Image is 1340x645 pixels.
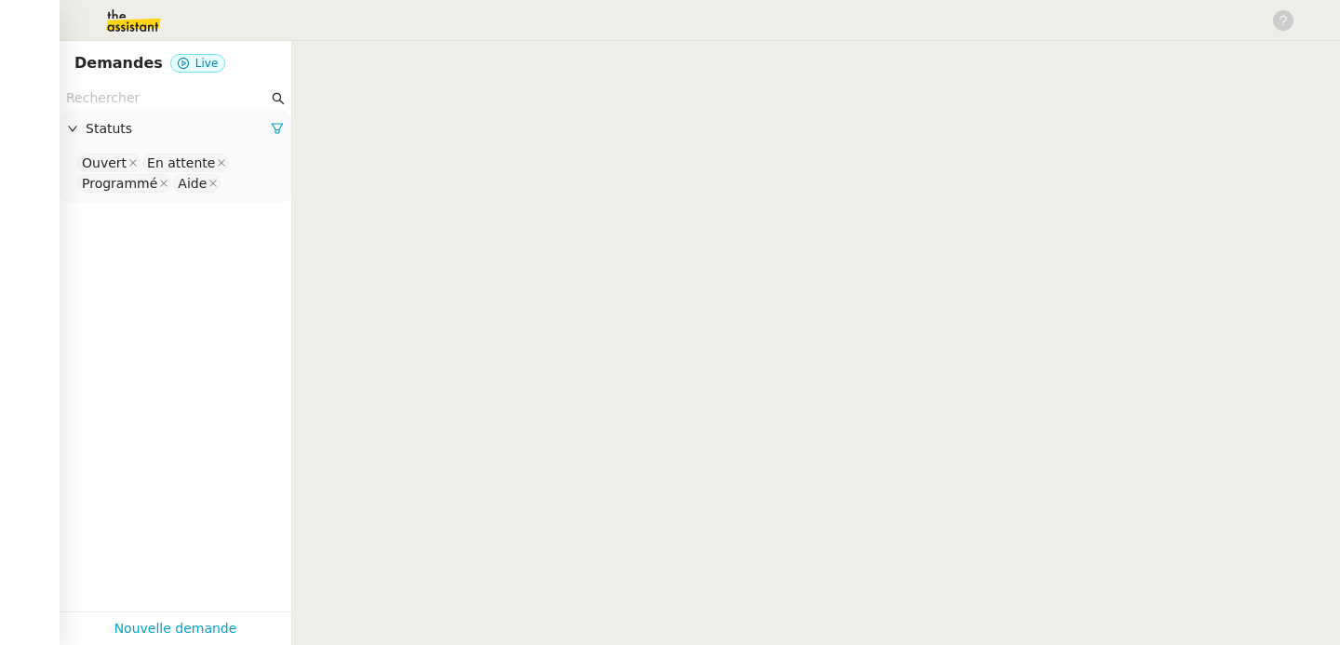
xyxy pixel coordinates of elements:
span: Live [195,57,219,70]
div: Ouvert [82,155,127,171]
div: Statuts [60,111,291,147]
div: En attente [147,155,215,171]
div: Aide [178,175,207,192]
nz-select-item: Ouvert [77,154,141,172]
nz-select-item: Programmé [77,174,171,193]
nz-select-item: En attente [142,154,229,172]
nz-select-item: Aide [173,174,221,193]
div: Programmé [82,175,157,192]
nz-page-header-title: Demandes [74,50,163,76]
a: Nouvelle demande [114,618,237,639]
span: Statuts [86,118,271,140]
input: Rechercher [66,87,268,109]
